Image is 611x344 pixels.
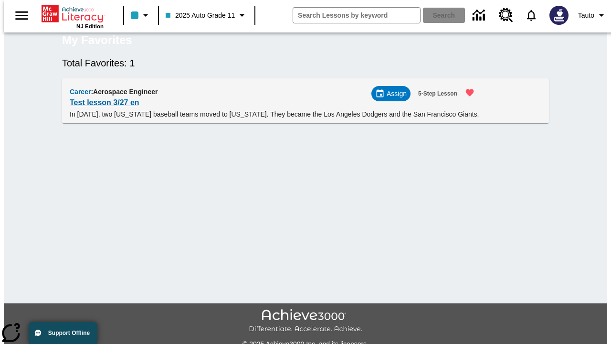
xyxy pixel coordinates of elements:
a: Resource Center, Will open in new tab [493,2,519,28]
button: Select a new avatar [544,3,574,28]
span: Assign [387,89,407,99]
span: NJ Edition [76,23,104,29]
a: Notifications [519,3,544,28]
button: 5-Step Lesson [414,86,461,102]
h6: Total Favorites: 1 [62,55,549,71]
div: Assign Choose Dates [371,86,411,101]
span: : Aerospace Engineer [91,88,158,96]
input: search field [293,8,420,23]
button: Class color is light blue. Change class color [127,7,155,24]
button: Remove from Favorites [459,82,480,103]
span: Career [70,88,91,96]
div: Home [42,3,104,29]
span: Support Offline [48,330,90,336]
img: Avatar [549,6,569,25]
h5: My Favorites [62,32,132,48]
span: 5-Step Lesson [418,89,457,99]
span: 2025 Auto Grade 11 [166,11,235,21]
button: Open side menu [8,1,36,30]
button: Support Offline [29,322,97,344]
img: Achieve3000 Differentiate Accelerate Achieve [249,309,362,333]
a: Home [42,4,104,23]
button: Profile/Settings [574,7,611,24]
button: Class: 2025 Auto Grade 11, Select your class [162,7,252,24]
a: Test lesson 3/27 en [70,96,139,109]
p: In [DATE], two [US_STATE] baseball teams moved to [US_STATE]. They became the Los Angeles Dodgers... [70,109,480,119]
a: Data Center [467,2,493,29]
span: Tauto [578,11,594,21]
